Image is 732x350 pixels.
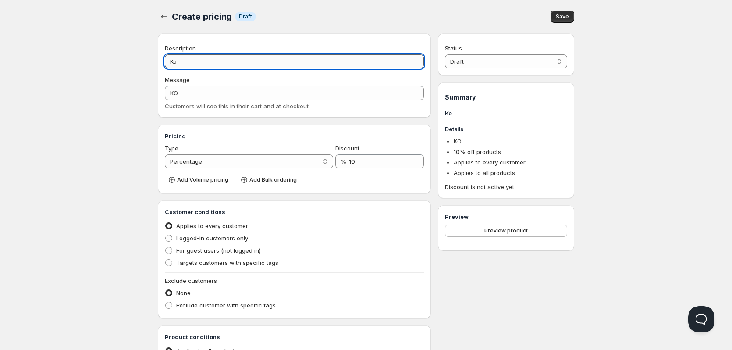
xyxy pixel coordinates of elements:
[165,207,424,216] h3: Customer conditions
[445,212,567,221] h3: Preview
[165,132,424,140] h3: Pricing
[335,145,359,152] span: Discount
[445,93,567,102] h1: Summary
[445,225,567,237] button: Preview product
[176,235,248,242] span: Logged-in customers only
[688,306,714,332] iframe: Help Scout Beacon - Open
[176,247,261,254] span: For guest users (not logged in)
[445,45,462,52] span: Status
[445,125,567,133] h3: Details
[551,11,574,23] button: Save
[341,158,346,165] span: %
[165,174,234,186] button: Add Volume pricing
[165,277,217,284] span: Exclude customers
[176,222,248,229] span: Applies to every customer
[454,148,501,155] span: 10 % off products
[165,332,424,341] h3: Product conditions
[237,174,302,186] button: Add Bulk ordering
[165,145,178,152] span: Type
[177,176,228,183] span: Add Volume pricing
[454,159,526,166] span: Applies to every customer
[239,13,252,20] span: Draft
[165,45,196,52] span: Description
[556,13,569,20] span: Save
[165,76,190,83] span: Message
[176,302,276,309] span: Exclude customer with specific tags
[249,176,297,183] span: Add Bulk ordering
[176,259,278,266] span: Targets customers with specific tags
[176,289,191,296] span: None
[165,103,310,110] span: Customers will see this in their cart and at checkout.
[484,227,528,234] span: Preview product
[454,138,462,145] span: KO
[445,109,567,118] h3: Ko
[165,54,424,68] input: Private internal description
[445,182,567,191] span: Discount is not active yet
[172,11,232,22] span: Create pricing
[454,169,515,176] span: Applies to all products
